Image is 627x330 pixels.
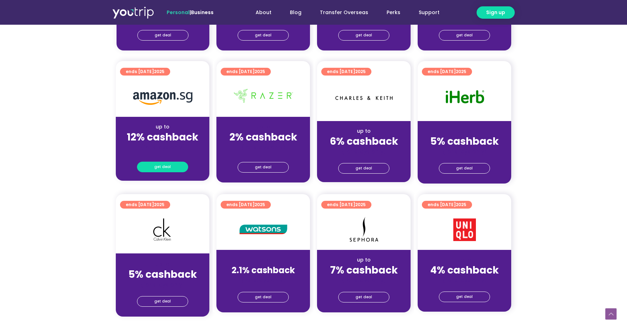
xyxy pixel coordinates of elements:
[120,201,170,209] a: ends [DATE]2025
[456,202,466,208] span: 2025
[323,256,405,264] div: up to
[327,68,366,76] span: ends [DATE]
[327,201,366,209] span: ends [DATE]
[121,281,204,288] div: (for stays only)
[377,6,410,19] a: Perks
[129,268,197,281] strong: 5% cashback
[167,9,190,16] span: Personal
[456,30,473,40] span: get deal
[410,6,449,19] a: Support
[121,260,204,268] div: up to
[222,123,304,131] div: up to
[238,292,289,302] a: get deal
[422,68,472,76] a: ends [DATE]2025
[121,144,204,151] div: (for stays only)
[439,30,490,41] a: get deal
[127,130,198,144] strong: 12% cashback
[323,277,405,284] div: (for stays only)
[321,68,371,76] a: ends [DATE]2025
[255,292,271,302] span: get deal
[120,68,170,76] a: ends [DATE]2025
[423,127,506,135] div: up to
[121,123,204,131] div: up to
[338,292,389,302] a: get deal
[232,264,295,276] strong: 2.1% cashback
[456,292,473,302] span: get deal
[167,9,214,16] span: |
[154,202,165,208] span: 2025
[255,202,265,208] span: 2025
[226,201,265,209] span: ends [DATE]
[191,9,214,16] a: Business
[155,30,171,40] span: get deal
[422,201,472,209] a: ends [DATE]2025
[238,162,289,173] a: get deal
[255,162,271,172] span: get deal
[428,201,466,209] span: ends [DATE]
[137,162,188,172] a: get deal
[330,134,398,148] strong: 6% cashback
[423,148,506,155] div: (for stays only)
[423,277,506,284] div: (for stays only)
[355,68,366,74] span: 2025
[439,163,490,174] a: get deal
[222,256,304,264] div: up to
[321,201,371,209] a: ends [DATE]2025
[221,68,271,76] a: ends [DATE]2025
[281,6,311,19] a: Blog
[356,30,372,40] span: get deal
[338,30,389,41] a: get deal
[456,163,473,173] span: get deal
[137,296,188,307] a: get deal
[238,30,289,41] a: get deal
[323,127,405,135] div: up to
[311,6,377,19] a: Transfer Overseas
[126,201,165,209] span: ends [DATE]
[330,263,398,277] strong: 7% cashback
[221,201,271,209] a: ends [DATE]2025
[338,163,389,174] a: get deal
[477,6,515,19] a: Sign up
[137,30,189,41] a: get deal
[430,134,499,148] strong: 5% cashback
[355,202,366,208] span: 2025
[226,68,265,76] span: ends [DATE]
[154,162,171,172] span: get deal
[154,68,165,74] span: 2025
[246,6,281,19] a: About
[356,292,372,302] span: get deal
[323,148,405,155] div: (for stays only)
[423,256,506,264] div: up to
[255,68,265,74] span: 2025
[126,68,165,76] span: ends [DATE]
[356,163,372,173] span: get deal
[456,68,466,74] span: 2025
[222,277,304,284] div: (for stays only)
[222,144,304,151] div: (for stays only)
[428,68,466,76] span: ends [DATE]
[439,292,490,302] a: get deal
[486,9,505,16] span: Sign up
[233,6,449,19] nav: Menu
[255,30,271,40] span: get deal
[430,263,499,277] strong: 4% cashback
[154,296,171,306] span: get deal
[229,130,297,144] strong: 2% cashback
